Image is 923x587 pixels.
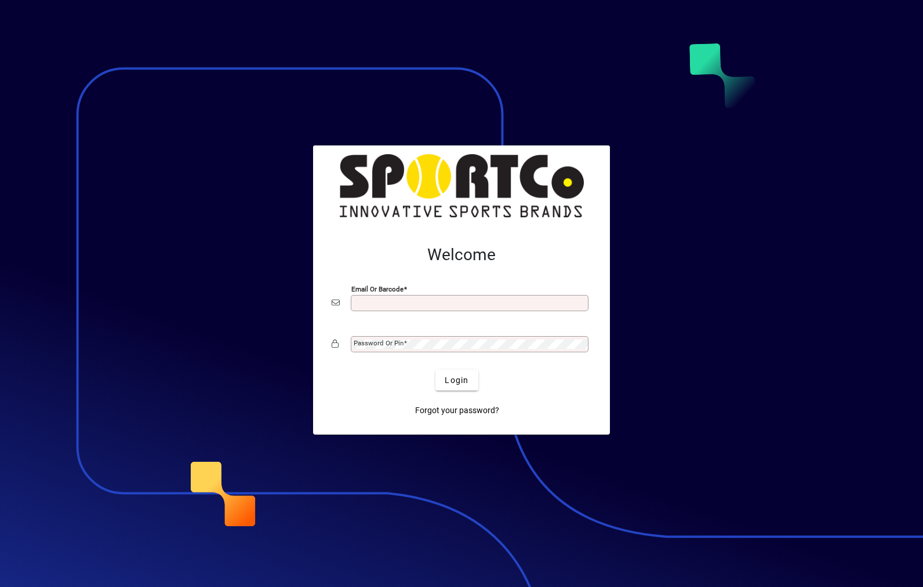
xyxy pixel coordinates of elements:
mat-label: Email or Barcode [351,285,404,293]
a: Forgot your password? [410,400,504,421]
h2: Welcome [332,245,591,265]
span: Login [445,374,468,387]
span: Forgot your password? [415,404,499,417]
mat-label: Password or Pin [354,339,404,347]
button: Login [435,370,478,391]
